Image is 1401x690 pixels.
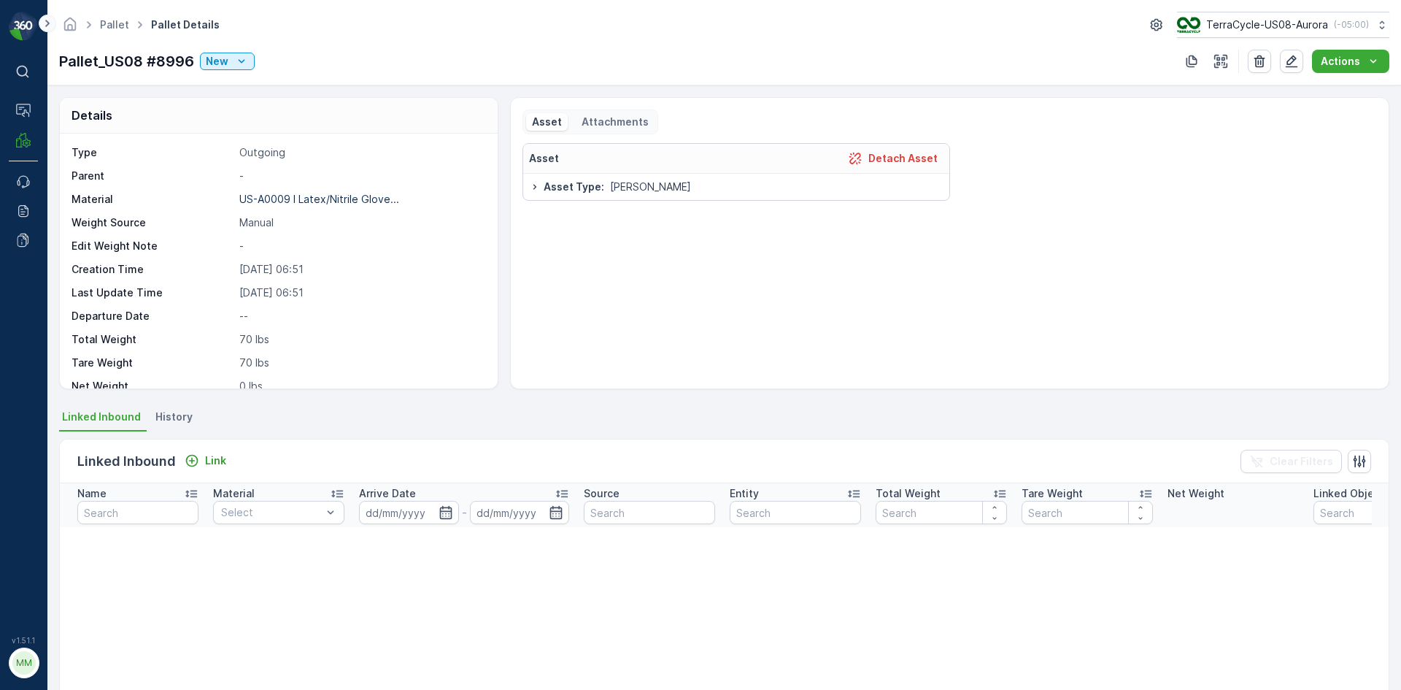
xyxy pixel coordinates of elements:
span: US-A0008 I Disposable Masks/hair-/beardnets [62,360,298,372]
span: Pallet_US08 #8988 [48,239,144,252]
p: Asset [532,115,562,129]
p: 0 lbs [239,379,482,394]
a: Homepage [62,22,78,34]
span: Linked Inbound [62,410,141,424]
p: US-A0009 I Latex/Nitrile Glove... [239,193,399,205]
p: Link [205,453,226,468]
p: - [462,504,467,521]
span: [PERSON_NAME] [610,180,691,194]
span: Total Weight : [12,264,85,276]
span: 70 [85,264,99,276]
span: Name : [12,239,48,252]
p: Departure Date [72,309,233,323]
input: Search [730,501,861,524]
button: MM [9,648,38,678]
p: Asset [529,151,559,166]
p: Material [213,486,255,501]
span: v 1.51.1 [9,636,38,645]
p: Parent [72,169,233,183]
p: Actions [1321,54,1360,69]
p: Details [72,107,112,124]
p: Name [77,486,107,501]
button: Detach Asset [842,150,943,167]
p: Linked Inbound [77,451,176,472]
button: New [200,53,255,70]
p: Pallet_US08 #8988 [643,12,755,30]
span: Asset Type : [544,180,604,194]
p: Linked Object [1313,486,1384,501]
img: logo [9,12,38,41]
span: Asset Type : [12,336,77,348]
p: ( -05:00 ) [1334,19,1369,31]
p: Pallet_US08 #8996 [59,50,194,72]
button: Clear Filters [1240,450,1342,473]
span: - [77,288,82,300]
span: Tare Weight : [12,312,82,324]
input: Search [584,501,715,524]
button: Actions [1312,50,1389,73]
p: Type [72,145,233,160]
p: New [206,54,228,69]
p: Weight Source [72,215,233,230]
button: Link [179,452,232,469]
a: Pallet [100,18,129,31]
p: Arrive Date [359,486,416,501]
p: Select [221,505,322,520]
p: Outgoing [239,145,482,160]
p: - [239,239,482,253]
p: Detach Asset [868,151,938,166]
p: Net Weight [1167,486,1224,501]
p: Entity [730,486,759,501]
img: image_ci7OI47.png [1177,17,1200,33]
p: Tare Weight [1022,486,1083,501]
input: dd/mm/yyyy [359,501,459,524]
p: Attachments [579,115,649,129]
span: Net Weight : [12,288,77,300]
p: Net Weight [72,379,233,394]
p: Material [72,192,233,207]
span: Material : [12,360,62,372]
p: Total Weight [876,486,941,501]
p: Edit Weight Note [72,239,233,253]
p: Manual [239,215,482,230]
p: -- [239,309,482,323]
p: Tare Weight [72,356,233,370]
span: Pallet Details [148,18,223,32]
p: Last Update Time [72,285,233,300]
input: Search [77,501,198,524]
p: Source [584,486,620,501]
p: Total Weight [72,332,233,347]
div: MM [12,651,36,675]
p: - [239,169,482,183]
p: Clear Filters [1270,454,1333,469]
input: dd/mm/yyyy [470,501,570,524]
span: 70 [82,312,95,324]
p: [DATE] 06:51 [239,262,482,277]
p: TerraCycle-US08-Aurora [1206,18,1328,32]
button: TerraCycle-US08-Aurora(-05:00) [1177,12,1389,38]
input: Search [1022,501,1153,524]
p: 70 lbs [239,332,482,347]
p: [DATE] 06:51 [239,285,482,300]
span: [PERSON_NAME] [77,336,161,348]
p: 70 lbs [239,356,482,370]
input: Search [876,501,1007,524]
span: History [155,410,193,424]
p: Creation Time [72,262,233,277]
